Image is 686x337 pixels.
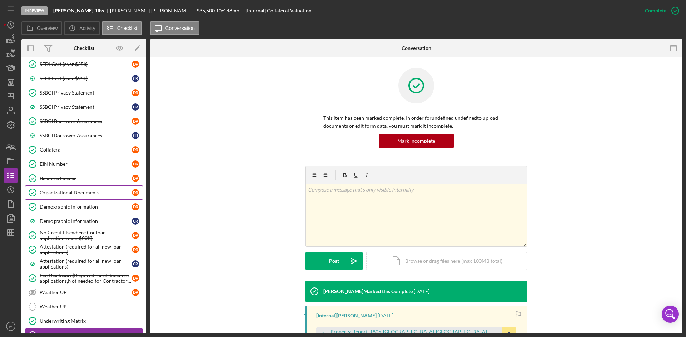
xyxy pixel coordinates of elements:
[102,21,142,35] button: Checklist
[402,45,431,51] div: Conversation
[132,218,139,225] div: C R
[40,61,132,67] div: SEDI Cert (over $25k)
[79,25,95,31] label: Activity
[25,128,143,143] a: SSBCI Borrower AssurancesCR
[379,134,454,148] button: Mark Incomplete
[25,157,143,171] a: EIN NumberDR
[40,104,132,110] div: SSBCI Privacy Statement
[40,230,132,241] div: No Credit Elsewhere (for loan applications over $20K)
[25,242,143,257] a: Attestation (required for all new loan applications)DR
[305,252,363,270] button: Post
[378,313,393,318] time: 2025-10-03 15:23
[25,86,143,100] a: SSBCI Privacy StatementDR
[64,21,100,35] button: Activity
[132,175,139,182] div: D R
[53,8,104,14] b: [PERSON_NAME] Ribs
[25,257,143,271] a: Attestation (required for all new loan applications)CR
[132,232,139,239] div: D R
[132,203,139,210] div: D R
[132,118,139,125] div: D R
[323,114,509,130] p: This item has been marked complete. In order for undefined undefined to upload documents or edit ...
[397,134,435,148] div: Mark Incomplete
[197,8,215,14] div: $35,500
[37,25,58,31] label: Overview
[40,318,143,324] div: Underwriting Matrix
[132,146,139,153] div: D R
[132,103,139,111] div: C R
[216,8,225,14] div: 10 %
[662,306,679,323] div: Open Intercom Messenger
[40,147,132,153] div: Collateral
[21,6,48,15] div: In Review
[316,313,377,318] div: [Internal] [PERSON_NAME]
[132,246,139,253] div: D R
[40,272,132,284] div: Fee Disclosure(Required for all business applications,Not needed for Contractor loans)
[638,4,682,18] button: Complete
[74,45,94,51] div: Checklist
[25,71,143,86] a: SEDI Cert (over $25k)CR
[25,285,143,300] a: Weather UPDR
[132,132,139,139] div: C R
[25,100,143,114] a: SSBCI Privacy StatementCR
[25,271,143,285] a: Fee Disclosure(Required for all business applications,Not needed for Contractor loans)DR
[40,204,132,210] div: Demographic Information
[227,8,239,14] div: 48 mo
[25,114,143,128] a: SSBCI Borrower AssurancesDR
[25,57,143,71] a: SEDI Cert (over $25k)DR
[25,185,143,200] a: Organizational DocumentsDR
[25,171,143,185] a: Business LicenseDR
[21,21,62,35] button: Overview
[323,289,413,294] div: [PERSON_NAME] Marked this Complete
[132,75,139,82] div: C R
[165,25,195,31] label: Conversation
[40,175,132,181] div: Business License
[4,319,18,333] button: IV
[132,189,139,196] div: D R
[25,300,143,314] a: Weather UP
[25,200,143,214] a: Demographic InformationDR
[25,143,143,157] a: CollateralDR
[40,133,132,138] div: SSBCI Borrower Assurances
[117,25,138,31] label: Checklist
[132,289,139,296] div: D R
[110,8,197,14] div: [PERSON_NAME] [PERSON_NAME]
[132,160,139,168] div: D R
[40,304,143,310] div: Weather UP
[40,190,132,195] div: Organizational Documents
[132,61,139,68] div: D R
[40,118,132,124] div: SSBCI Borrower Assurances
[9,325,13,328] text: IV
[25,228,143,242] a: No Credit Elsewhere (for loan applications over $20K)DR
[40,90,132,96] div: SSBCI Privacy Statement
[150,21,200,35] button: Conversation
[25,214,143,228] a: Demographic InformationCR
[645,4,666,18] div: Complete
[329,252,339,270] div: Post
[40,290,132,295] div: Weather UP
[132,260,139,267] div: C R
[25,314,143,328] a: Underwriting Matrix
[132,89,139,96] div: D R
[40,76,132,81] div: SEDI Cert (over $25k)
[40,161,132,167] div: EIN Number
[245,8,312,14] div: [Internal] Collateral Valuation
[40,258,132,270] div: Attestation (required for all new loan applications)
[132,275,139,282] div: D R
[414,289,429,294] time: 2025-10-03 15:23
[40,244,132,255] div: Attestation (required for all new loan applications)
[40,218,132,224] div: Demographic Information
